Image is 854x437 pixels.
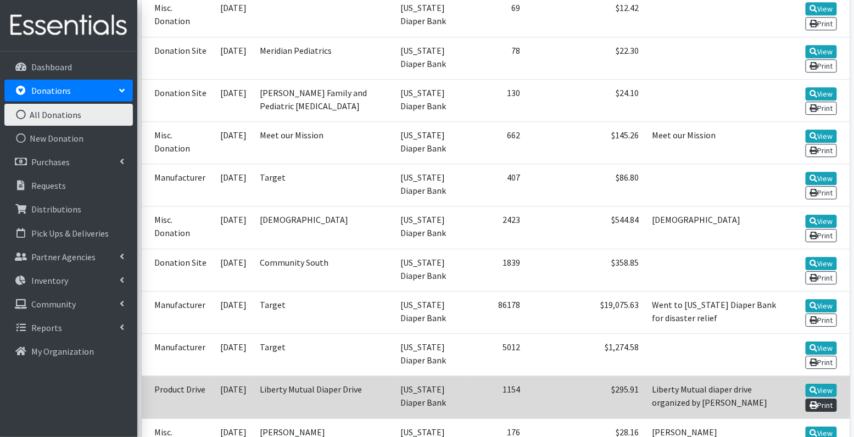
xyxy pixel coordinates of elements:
a: Inventory [4,270,133,292]
td: [US_STATE] Diaper Bank [394,334,467,376]
td: [DATE] [214,334,253,376]
p: Purchases [31,156,70,167]
td: Donation Site [142,37,214,79]
td: [DATE] [214,291,253,333]
a: View [806,257,837,270]
p: My Organization [31,346,94,357]
td: Manufacturer [142,291,214,333]
td: [US_STATE] Diaper Bank [394,164,467,206]
td: Donation Site [142,249,214,291]
td: [PERSON_NAME] Family and Pediatric [MEDICAL_DATA] [253,79,394,121]
a: Print [806,102,837,115]
a: Print [806,186,837,199]
a: View [806,87,837,100]
td: [US_STATE] Diaper Bank [394,376,467,418]
td: Product Drive [142,376,214,418]
a: Print [806,313,837,327]
td: 2423 [467,206,527,249]
td: [US_STATE] Diaper Bank [394,206,467,249]
a: Print [806,17,837,30]
a: Requests [4,175,133,197]
td: Meridian Pediatrics [253,37,394,79]
td: Meet our Mission [253,122,394,164]
a: Donations [4,80,133,102]
td: [US_STATE] Diaper Bank [394,122,467,164]
td: [DATE] [214,376,253,418]
a: View [806,2,837,15]
a: Print [806,271,837,284]
td: 662 [467,122,527,164]
td: Went to [US_STATE] Diaper Bank for disaster relief [646,291,789,333]
td: 130 [467,79,527,121]
td: 1839 [467,249,527,291]
td: 86178 [467,291,527,333]
td: $1,274.58 [576,334,646,376]
a: Print [806,144,837,157]
td: $145.26 [576,122,646,164]
td: [DEMOGRAPHIC_DATA] [646,206,789,249]
td: 407 [467,164,527,206]
td: $22.30 [576,37,646,79]
p: Reports [31,322,62,333]
td: Target [253,334,394,376]
p: Community [31,299,76,310]
a: View [806,215,837,228]
p: Requests [31,180,66,191]
td: Target [253,164,394,206]
td: 1154 [467,376,527,418]
td: [DATE] [214,79,253,121]
td: [US_STATE] Diaper Bank [394,37,467,79]
td: [DATE] [214,164,253,206]
td: Misc. Donation [142,122,214,164]
td: $358.85 [576,249,646,291]
td: [US_STATE] Diaper Bank [394,249,467,291]
td: [DATE] [214,122,253,164]
a: All Donations [4,104,133,126]
td: $86.80 [576,164,646,206]
td: Liberty Mutual diaper drive organized by [PERSON_NAME] [646,376,789,418]
td: Liberty Mutual Diaper Drive [253,376,394,418]
td: [DEMOGRAPHIC_DATA] [253,206,394,249]
td: Misc. Donation [142,206,214,249]
td: $24.10 [576,79,646,121]
td: Meet our Mission [646,122,789,164]
a: View [806,45,837,58]
td: $295.91 [576,376,646,418]
p: Donations [31,85,71,96]
td: 5012 [467,334,527,376]
td: Manufacturer [142,334,214,376]
p: Dashboard [31,61,72,72]
a: View [806,172,837,185]
a: Print [806,399,837,412]
p: Partner Agencies [31,251,96,262]
a: New Donation [4,127,133,149]
a: Partner Agencies [4,246,133,268]
td: 78 [467,37,527,79]
a: Distributions [4,198,133,220]
p: Inventory [31,275,68,286]
td: Donation Site [142,79,214,121]
td: Target [253,291,394,333]
td: $19,075.63 [576,291,646,333]
p: Distributions [31,204,81,215]
a: Print [806,229,837,242]
td: [DATE] [214,206,253,249]
a: Dashboard [4,56,133,78]
a: View [806,384,837,397]
a: Reports [4,317,133,339]
a: Pick Ups & Deliveries [4,222,133,244]
img: HumanEssentials [4,7,133,44]
p: Pick Ups & Deliveries [31,228,109,239]
a: My Organization [4,340,133,362]
a: View [806,299,837,312]
a: View [806,341,837,355]
td: $544.84 [576,206,646,249]
a: Print [806,59,837,72]
td: [DATE] [214,249,253,291]
a: Community [4,293,133,315]
td: [US_STATE] Diaper Bank [394,79,467,121]
td: [US_STATE] Diaper Bank [394,291,467,333]
a: View [806,130,837,143]
td: Community South [253,249,394,291]
td: [DATE] [214,37,253,79]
